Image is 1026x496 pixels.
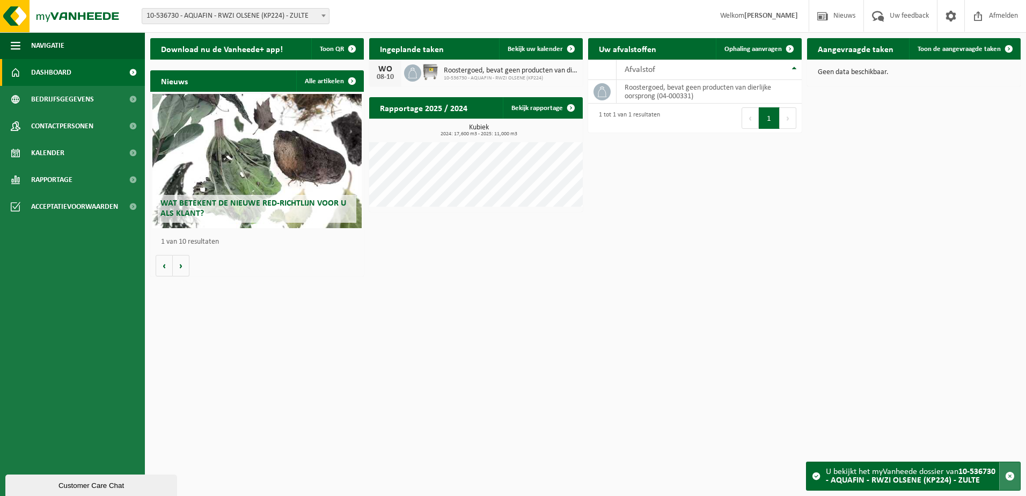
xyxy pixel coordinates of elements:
[31,140,64,166] span: Kalender
[918,46,1001,53] span: Toon de aangevraagde taken
[625,65,655,74] span: Afvalstof
[375,132,583,137] span: 2024: 17,600 m3 - 2025: 11,000 m3
[421,63,439,81] img: WB-1100-GAL-GY-01
[31,86,94,113] span: Bedrijfsgegevens
[5,472,179,496] iframe: chat widget
[444,75,577,82] span: 10-536730 - AQUAFIN - RWZI OLSENE (KP224)
[375,74,396,81] div: 08-10
[593,106,660,130] div: 1 tot 1 van 1 resultaten
[160,199,346,218] span: Wat betekent de nieuwe RED-richtlijn voor u als klant?
[503,97,582,119] a: Bekijk rapportage
[296,70,363,92] a: Alle artikelen
[320,46,344,53] span: Toon QR
[156,255,173,276] button: Vorige
[150,38,294,59] h2: Download nu de Vanheede+ app!
[31,166,72,193] span: Rapportage
[617,80,802,104] td: roostergoed, bevat geen producten van dierlijke oorsprong (04-000331)
[759,107,780,129] button: 1
[31,32,64,59] span: Navigatie
[742,107,759,129] button: Previous
[818,69,1010,76] p: Geen data beschikbaar.
[311,38,363,60] button: Toon QR
[716,38,801,60] a: Ophaling aanvragen
[31,113,93,140] span: Contactpersonen
[499,38,582,60] a: Bekijk uw kalender
[807,38,904,59] h2: Aangevraagde taken
[826,462,999,490] div: U bekijkt het myVanheede dossier van
[375,65,396,74] div: WO
[369,97,478,118] h2: Rapportage 2025 / 2024
[161,238,358,246] p: 1 van 10 resultaten
[508,46,563,53] span: Bekijk uw kalender
[173,255,189,276] button: Volgende
[375,124,583,137] h3: Kubiek
[369,38,455,59] h2: Ingeplande taken
[588,38,667,59] h2: Uw afvalstoffen
[826,468,995,485] strong: 10-536730 - AQUAFIN - RWZI OLSENE (KP224) - ZULTE
[31,59,71,86] span: Dashboard
[724,46,782,53] span: Ophaling aanvragen
[142,9,329,24] span: 10-536730 - AQUAFIN - RWZI OLSENE (KP224) - ZULTE
[909,38,1020,60] a: Toon de aangevraagde taken
[152,94,362,228] a: Wat betekent de nieuwe RED-richtlijn voor u als klant?
[31,193,118,220] span: Acceptatievoorwaarden
[780,107,796,129] button: Next
[150,70,199,91] h2: Nieuws
[744,12,798,20] strong: [PERSON_NAME]
[444,67,577,75] span: Roostergoed, bevat geen producten van dierlijke oorsprong
[142,8,329,24] span: 10-536730 - AQUAFIN - RWZI OLSENE (KP224) - ZULTE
